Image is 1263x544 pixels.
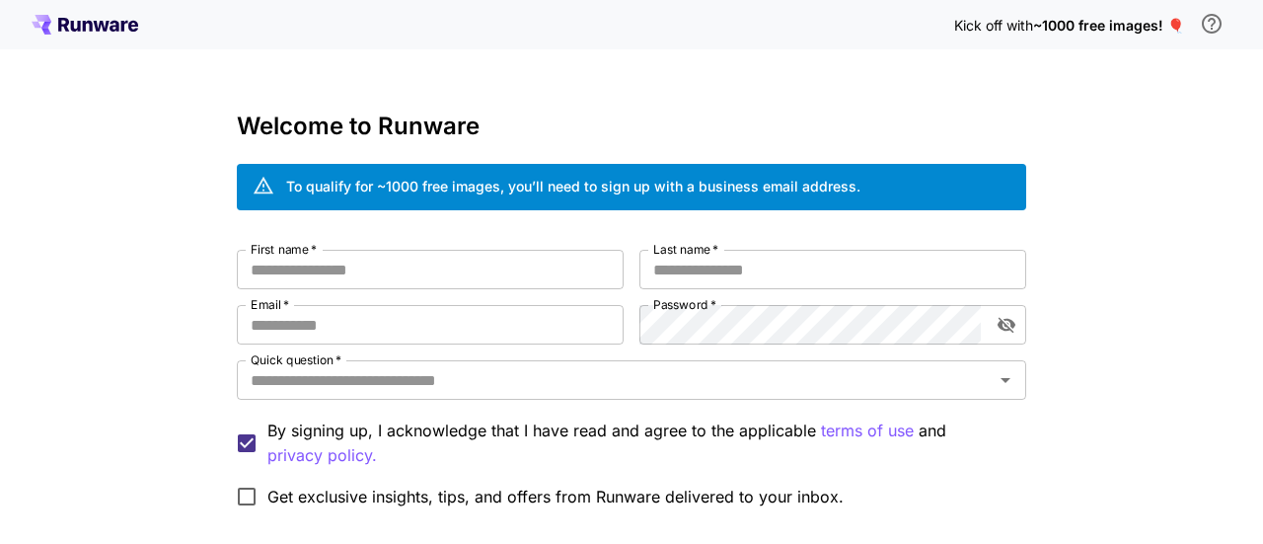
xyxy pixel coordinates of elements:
[267,419,1010,468] p: By signing up, I acknowledge that I have read and agree to the applicable and
[653,241,718,258] label: Last name
[251,351,341,368] label: Quick question
[821,419,914,443] button: By signing up, I acknowledge that I have read and agree to the applicable and privacy policy.
[251,296,289,313] label: Email
[267,485,844,508] span: Get exclusive insights, tips, and offers from Runware delivered to your inbox.
[992,366,1019,394] button: Open
[653,296,716,313] label: Password
[267,443,377,468] button: By signing up, I acknowledge that I have read and agree to the applicable terms of use and
[237,113,1026,140] h3: Welcome to Runware
[251,241,317,258] label: First name
[821,419,914,443] p: terms of use
[1192,4,1231,43] button: In order to qualify for free credit, you need to sign up with a business email address and click ...
[954,17,1033,34] span: Kick off with
[286,176,860,196] div: To qualify for ~1000 free images, you’ll need to sign up with a business email address.
[989,307,1024,343] button: toggle password visibility
[267,443,377,468] p: privacy policy.
[1033,17,1184,34] span: ~1000 free images! 🎈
